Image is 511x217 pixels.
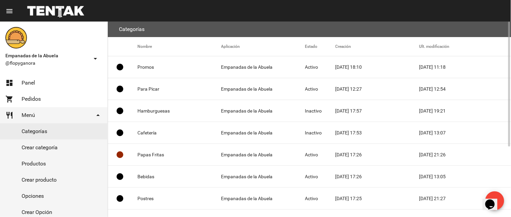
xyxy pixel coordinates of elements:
[221,56,305,78] mat-cell: Empanadas de la Abuela
[221,144,305,165] mat-cell: Empanadas de la Abuela
[419,122,511,144] mat-cell: [DATE] 13:07
[336,100,419,122] mat-cell: [DATE] 17:57
[305,56,336,78] mat-cell: Activo
[305,37,336,56] mat-header-cell: Estado
[116,151,124,159] mat-icon: lens
[5,95,13,103] mat-icon: shopping_cart
[305,166,336,187] mat-cell: Activo
[336,188,419,209] mat-cell: [DATE] 17:25
[137,56,221,78] mat-cell: Promos
[221,188,305,209] mat-cell: Empanadas de la Abuela
[137,166,221,187] mat-cell: Bebidas
[137,37,221,56] mat-header-cell: Nombre
[119,25,145,34] h3: Categorías
[22,112,35,119] span: Menú
[305,122,336,144] mat-cell: Inactivo
[137,122,221,144] mat-cell: Cafetería
[116,173,124,181] mat-icon: lens
[221,78,305,100] mat-cell: Empanadas de la Abuela
[116,129,124,137] mat-icon: lens
[336,166,419,187] mat-cell: [DATE] 17:26
[336,144,419,165] mat-cell: [DATE] 17:26
[5,7,13,15] mat-icon: menu
[116,107,124,115] mat-icon: lens
[419,37,511,56] mat-header-cell: Ult. modificación
[91,55,99,63] mat-icon: arrow_drop_down
[419,144,511,165] mat-cell: [DATE] 21:26
[419,56,511,78] mat-cell: [DATE] 11:18
[116,85,124,93] mat-icon: lens
[419,100,511,122] mat-cell: [DATE] 19:21
[221,166,305,187] mat-cell: Empanadas de la Abuela
[419,78,511,100] mat-cell: [DATE] 12:54
[419,188,511,209] mat-cell: [DATE] 21:27
[5,52,89,60] span: Empanadas de la Abuela
[137,100,221,122] mat-cell: Hamburguesas
[483,190,504,210] iframe: chat widget
[137,188,221,209] mat-cell: Postres
[22,80,35,86] span: Panel
[22,96,41,102] span: Pedidos
[336,56,419,78] mat-cell: [DATE] 18:10
[221,37,305,56] mat-header-cell: Aplicación
[137,78,221,100] mat-cell: Para Picar
[137,144,221,165] mat-cell: Papas Fritas
[305,100,336,122] mat-cell: Inactivo
[116,63,124,71] mat-icon: lens
[221,122,305,144] mat-cell: Empanadas de la Abuela
[116,194,124,203] mat-icon: lens
[485,191,504,210] button: Crear Categoria
[305,188,336,209] mat-cell: Activo
[5,111,13,119] mat-icon: restaurant
[419,166,511,187] mat-cell: [DATE] 13:05
[221,100,305,122] mat-cell: Empanadas de la Abuela
[305,144,336,165] mat-cell: Activo
[5,27,27,49] img: f0136945-ed32-4f7c-91e3-a375bc4bb2c5.png
[336,78,419,100] mat-cell: [DATE] 12:27
[108,22,511,37] flou-section-header: Categorías
[305,78,336,100] mat-cell: Activo
[336,122,419,144] mat-cell: [DATE] 17:53
[5,60,89,66] span: @flopyganora
[94,111,102,119] mat-icon: arrow_drop_down
[336,37,419,56] mat-header-cell: Creación
[5,79,13,87] mat-icon: dashboard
